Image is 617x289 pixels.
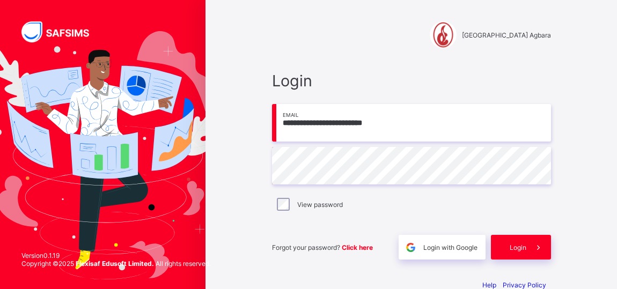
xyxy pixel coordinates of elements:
a: Privacy Policy [503,281,546,289]
span: [GEOGRAPHIC_DATA] Agbara [462,31,551,39]
label: View password [297,201,343,209]
a: Help [482,281,496,289]
span: Login [510,243,526,251]
strong: Flexisaf Edusoft Limited. [76,260,154,268]
img: SAFSIMS Logo [21,21,102,42]
span: Forgot your password? [272,243,373,251]
span: Login [272,71,551,90]
img: google.396cfc9801f0270233282035f929180a.svg [405,241,417,254]
a: Click here [342,243,373,251]
span: Version 0.1.19 [21,251,211,260]
span: Copyright © 2025 All rights reserved. [21,260,211,268]
span: Login with Google [423,243,478,251]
